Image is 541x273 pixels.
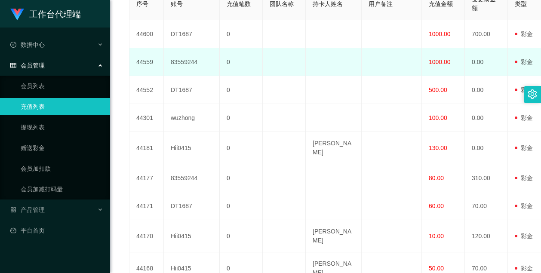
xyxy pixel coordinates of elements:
td: wuzhong [164,104,220,132]
span: 彩金 [515,233,533,239]
td: 0 [220,104,263,132]
img: logo.9652507e.png [10,9,24,21]
td: DT1687 [164,192,220,220]
td: 44600 [129,20,164,48]
td: Hii0415 [164,220,220,252]
span: 用户备注 [369,0,393,7]
span: 60.00 [429,202,444,209]
td: 83559244 [164,164,220,192]
td: DT1687 [164,76,220,104]
td: 0.00 [465,48,508,76]
span: 序号 [136,0,148,7]
a: 会员加减打码量 [21,181,103,198]
a: 提现列表 [21,119,103,136]
a: 充值列表 [21,98,103,115]
td: 0.00 [465,132,508,164]
td: 83559244 [164,48,220,76]
a: 会员列表 [21,77,103,95]
td: 44170 [129,220,164,252]
td: 700.00 [465,20,508,48]
td: [PERSON_NAME] [306,132,362,164]
td: 0 [220,48,263,76]
span: 账号 [171,0,183,7]
span: 彩金 [515,144,533,151]
span: 500.00 [429,86,447,93]
td: 0 [220,20,263,48]
a: 工作台代理端 [10,10,81,17]
span: 80.00 [429,175,444,181]
i: 图标: setting [528,89,537,99]
td: 0 [220,76,263,104]
td: 0 [220,220,263,252]
td: 70.00 [465,192,508,220]
a: 图标: dashboard平台首页 [10,222,103,239]
span: 会员管理 [10,62,45,69]
td: 44301 [129,104,164,132]
span: 彩金 [515,58,533,65]
span: 50.00 [429,265,444,272]
span: 产品管理 [10,206,45,213]
td: 0 [220,164,263,192]
td: 44559 [129,48,164,76]
td: 0.00 [465,104,508,132]
span: 彩金 [515,175,533,181]
i: 图标: appstore-o [10,207,16,213]
span: 100.00 [429,114,447,121]
span: 充值笔数 [227,0,251,7]
td: 0 [220,132,263,164]
td: 0 [220,192,263,220]
td: Hii0415 [164,132,220,164]
td: 310.00 [465,164,508,192]
span: 1000.00 [429,31,451,37]
span: 彩金 [515,114,533,121]
span: 130.00 [429,144,447,151]
td: 44181 [129,132,164,164]
span: 类型 [515,0,527,7]
a: 会员加扣款 [21,160,103,177]
td: 120.00 [465,220,508,252]
td: 44171 [129,192,164,220]
td: 44552 [129,76,164,104]
h1: 工作台代理端 [29,0,81,28]
span: 彩金 [515,31,533,37]
span: 彩金 [515,86,533,93]
td: 44177 [129,164,164,192]
span: 10.00 [429,233,444,239]
span: 彩金 [515,202,533,209]
td: DT1687 [164,20,220,48]
td: [PERSON_NAME] [306,220,362,252]
span: 充值金额 [429,0,453,7]
td: 0.00 [465,76,508,104]
span: 数据中心 [10,41,45,48]
span: 持卡人姓名 [313,0,343,7]
i: 图标: check-circle-o [10,42,16,48]
i: 图标: table [10,62,16,68]
a: 赠送彩金 [21,139,103,156]
span: 1000.00 [429,58,451,65]
span: 彩金 [515,265,533,272]
span: 团队名称 [270,0,294,7]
